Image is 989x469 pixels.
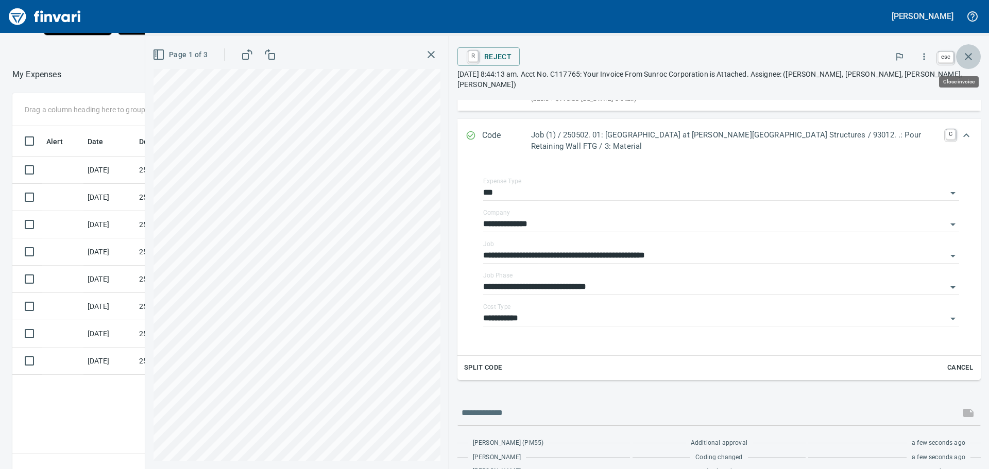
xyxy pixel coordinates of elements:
td: [DATE] [83,348,135,375]
span: [PERSON_NAME] (PM55) [473,438,543,448]
p: Job (1) / 250502. 01: [GEOGRAPHIC_DATA] at [PERSON_NAME][GEOGRAPHIC_DATA] Structures / 93012. .: ... [531,129,940,152]
button: RReject [457,47,520,66]
img: Finvari [6,4,83,29]
button: Open [946,311,960,326]
span: Alert [46,135,76,148]
span: [PERSON_NAME] [473,453,521,463]
span: Cancel [946,362,974,374]
td: 250502 [135,266,228,293]
td: 250502 [135,320,228,348]
td: 250502 [135,348,228,375]
div: Expand [457,163,981,380]
td: 250502 [135,184,228,211]
span: Split Code [464,362,502,374]
button: Open [946,217,960,232]
td: [DATE] [83,184,135,211]
button: Page 1 of 3 [150,45,212,64]
span: a few seconds ago [912,453,965,463]
button: [PERSON_NAME] [889,8,956,24]
td: [DATE] [83,238,135,266]
span: Additional approval [691,438,747,448]
label: Cost Type [483,304,511,310]
span: Description [139,135,191,148]
td: 250502 [135,293,228,320]
td: [DATE] [83,320,135,348]
td: 250502 [135,211,228,238]
a: R [468,50,478,62]
a: C [946,129,956,140]
td: [DATE] [83,211,135,238]
span: Page 1 of 3 [155,48,208,61]
span: This records your message into the invoice and notifies anyone mentioned [956,401,981,425]
nav: breadcrumb [12,68,61,81]
span: Alert [46,135,63,148]
span: a few seconds ago [912,438,965,448]
label: Company [483,210,510,216]
p: My Expenses [12,68,61,81]
p: [DATE] 8:44:13 am. Acct No. C117765: Your Invoice From Sunroc Corporation is Attached. Assignee: ... [457,69,981,90]
p: Drag a column heading here to group the table [25,105,176,115]
a: esc [938,51,953,63]
button: Open [946,249,960,263]
button: Open [946,186,960,200]
label: Job Phase [483,272,513,279]
label: Expense Type [483,178,521,184]
label: Job [483,241,494,247]
div: Expand [457,119,981,163]
span: Coding changed [695,453,742,463]
p: Code [482,129,531,152]
td: 250502 [135,238,228,266]
td: [DATE] [83,157,135,184]
td: 250502 [135,157,228,184]
td: [DATE] [83,293,135,320]
button: Split Code [462,360,505,376]
span: Date [88,135,104,148]
td: [DATE] [83,266,135,293]
button: Cancel [944,360,977,376]
button: Open [946,280,960,294]
h5: [PERSON_NAME] [892,11,953,22]
span: Description [139,135,178,148]
span: Reject [466,48,511,65]
span: Date [88,135,117,148]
